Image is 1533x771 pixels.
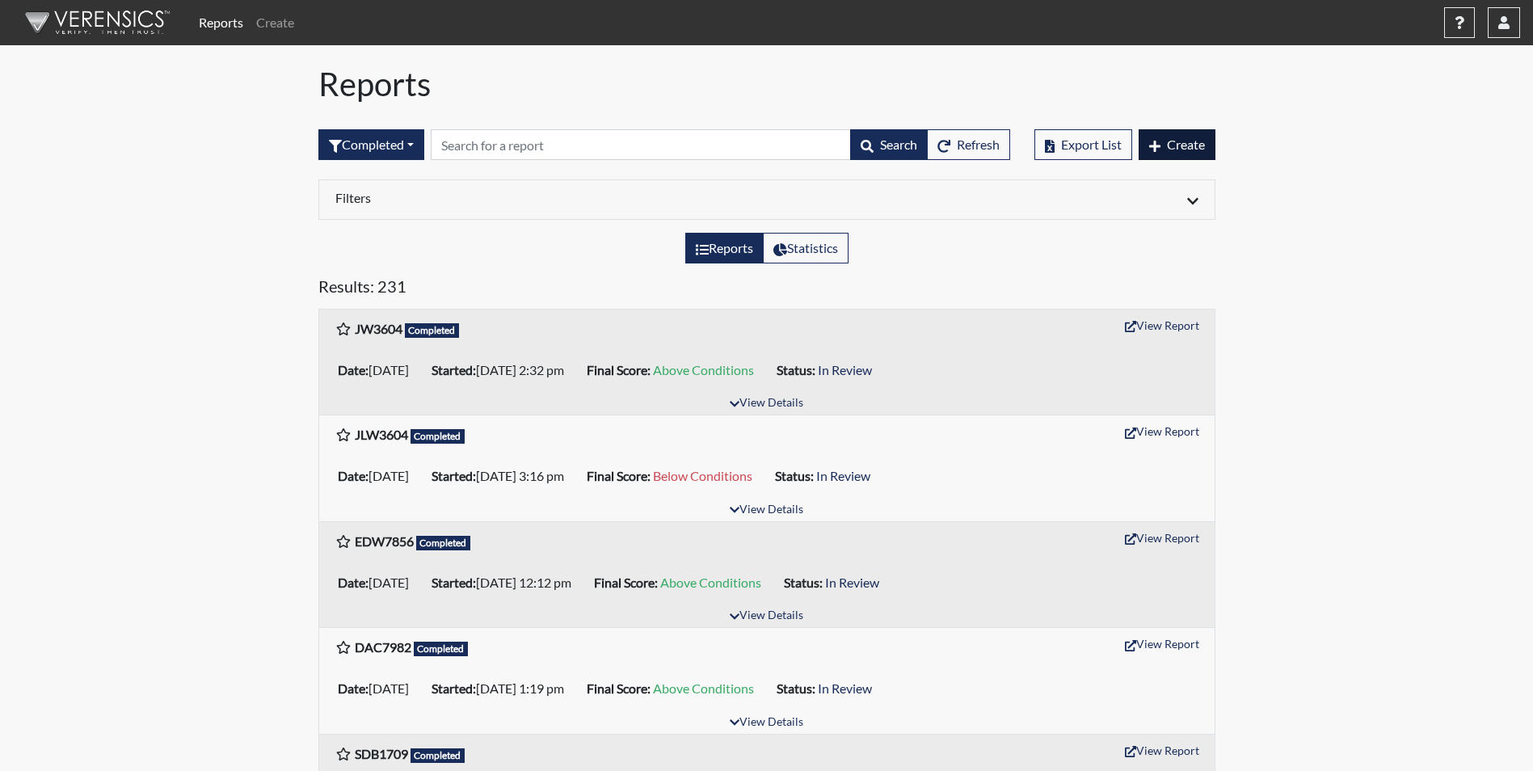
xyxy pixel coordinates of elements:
b: Date: [338,362,369,377]
b: Final Score: [587,680,651,696]
span: In Review [818,680,872,696]
label: View the list of reports [685,233,764,263]
b: Final Score: [587,468,651,483]
span: Below Conditions [653,468,752,483]
span: Above Conditions [653,680,754,696]
button: Completed [318,129,424,160]
li: [DATE] [331,676,425,701]
span: Search [880,137,917,152]
button: Export List [1034,129,1132,160]
b: JLW3604 [355,427,408,442]
input: Search by Registration ID, Interview Number, or Investigation Name. [431,129,851,160]
b: JW3604 [355,321,402,336]
span: In Review [816,468,870,483]
button: View Report [1118,313,1207,338]
h6: Filters [335,190,755,205]
button: View Report [1118,419,1207,444]
button: Search [850,129,928,160]
b: Started: [432,680,476,696]
li: [DATE] [331,357,425,383]
button: View Details [722,499,811,521]
b: Started: [432,575,476,590]
b: Status: [777,680,815,696]
li: [DATE] 1:19 pm [425,676,580,701]
a: Reports [192,6,250,39]
b: Status: [777,362,815,377]
button: View Details [722,712,811,734]
li: [DATE] 3:16 pm [425,463,580,489]
span: Completed [414,642,469,656]
b: SDB1709 [355,746,408,761]
h1: Reports [318,65,1215,103]
b: Date: [338,468,369,483]
span: In Review [818,362,872,377]
div: Click to expand/collapse filters [323,190,1211,209]
button: View Report [1118,525,1207,550]
b: Started: [432,362,476,377]
b: Started: [432,468,476,483]
a: Create [250,6,301,39]
span: Completed [411,429,465,444]
button: Create [1139,129,1215,160]
span: Above Conditions [653,362,754,377]
span: Completed [405,323,460,338]
button: View Report [1118,631,1207,656]
h5: Results: 231 [318,276,1215,302]
button: View Details [722,605,811,627]
span: Above Conditions [660,575,761,590]
label: View statistics about completed interviews [763,233,849,263]
li: [DATE] [331,570,425,596]
b: EDW7856 [355,533,414,549]
b: Date: [338,680,369,696]
span: Completed [411,748,465,763]
span: Create [1167,137,1205,152]
span: Completed [416,536,471,550]
b: DAC7982 [355,639,411,655]
button: View Details [722,393,811,415]
li: [DATE] 12:12 pm [425,570,588,596]
span: In Review [825,575,879,590]
b: Date: [338,575,369,590]
span: Export List [1061,137,1122,152]
li: [DATE] 2:32 pm [425,357,580,383]
div: Filter by interview status [318,129,424,160]
button: Refresh [927,129,1010,160]
b: Final Score: [594,575,658,590]
b: Status: [775,468,814,483]
b: Final Score: [587,362,651,377]
li: [DATE] [331,463,425,489]
span: Refresh [957,137,1000,152]
button: View Report [1118,738,1207,763]
b: Status: [784,575,823,590]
